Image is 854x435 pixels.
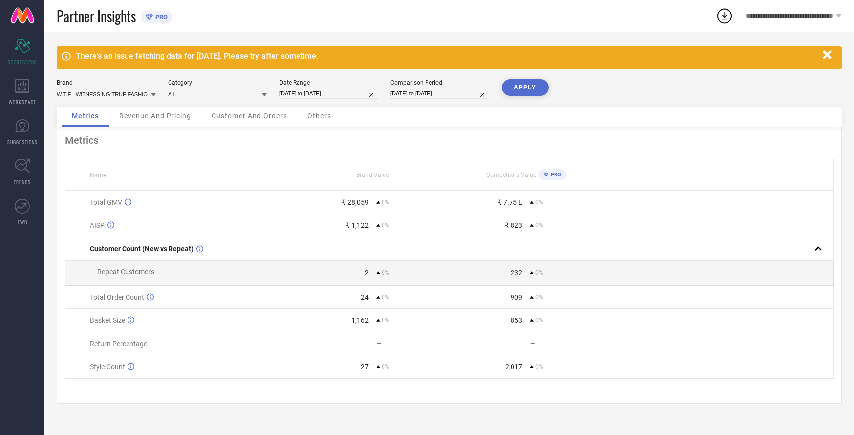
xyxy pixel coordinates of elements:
span: 0% [535,363,543,370]
button: APPLY [502,79,549,96]
span: 0% [382,199,389,206]
div: — [377,340,449,347]
div: Comparison Period [390,79,489,86]
span: 0% [382,294,389,301]
div: Brand [57,79,156,86]
span: Partner Insights [57,6,136,26]
span: Repeat Customers [97,268,154,276]
span: AISP [90,221,105,229]
span: Return Percentage [90,340,147,348]
div: 232 [511,269,522,277]
span: Name [90,172,106,179]
div: 24 [361,293,369,301]
div: Open download list [716,7,733,25]
span: Total GMV [90,198,122,206]
span: Style Count [90,363,125,371]
div: — [364,340,369,348]
span: Revenue And Pricing [119,112,191,120]
div: There's an issue fetching data for [DATE]. Please try after sometime. [76,51,818,61]
div: Date Range [279,79,378,86]
span: Customer And Orders [212,112,287,120]
div: Category [168,79,267,86]
span: FWD [18,218,27,226]
div: 909 [511,293,522,301]
span: Customer Count (New vs Repeat) [90,245,194,253]
div: 853 [511,316,522,324]
span: TRENDS [14,178,31,186]
span: 0% [382,222,389,229]
span: 0% [535,269,543,276]
span: Others [307,112,331,120]
div: ₹ 7.75 L [497,198,522,206]
input: Select comparison period [390,88,489,99]
span: SCORECARDS [8,58,37,66]
span: 0% [535,294,543,301]
span: 0% [382,269,389,276]
span: Basket Size [90,316,125,324]
span: 0% [382,363,389,370]
div: 1,162 [351,316,369,324]
input: Select date range [279,88,378,99]
div: ₹ 823 [505,221,522,229]
span: PRO [548,172,561,178]
div: — [517,340,523,348]
span: 0% [382,317,389,324]
div: 2 [365,269,369,277]
div: 2,017 [505,363,522,371]
span: PRO [153,13,168,21]
span: Competitors Value [486,172,536,178]
span: Brand Value [356,172,389,178]
span: SUGGESTIONS [7,138,38,146]
span: Total Order Count [90,293,144,301]
span: 0% [535,317,543,324]
span: WORKSPACE [9,98,36,106]
div: — [530,340,602,347]
span: Metrics [72,112,99,120]
div: Metrics [65,134,834,146]
div: ₹ 28,059 [342,198,369,206]
div: ₹ 1,122 [345,221,369,229]
span: 0% [535,222,543,229]
span: 0% [535,199,543,206]
div: 27 [361,363,369,371]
